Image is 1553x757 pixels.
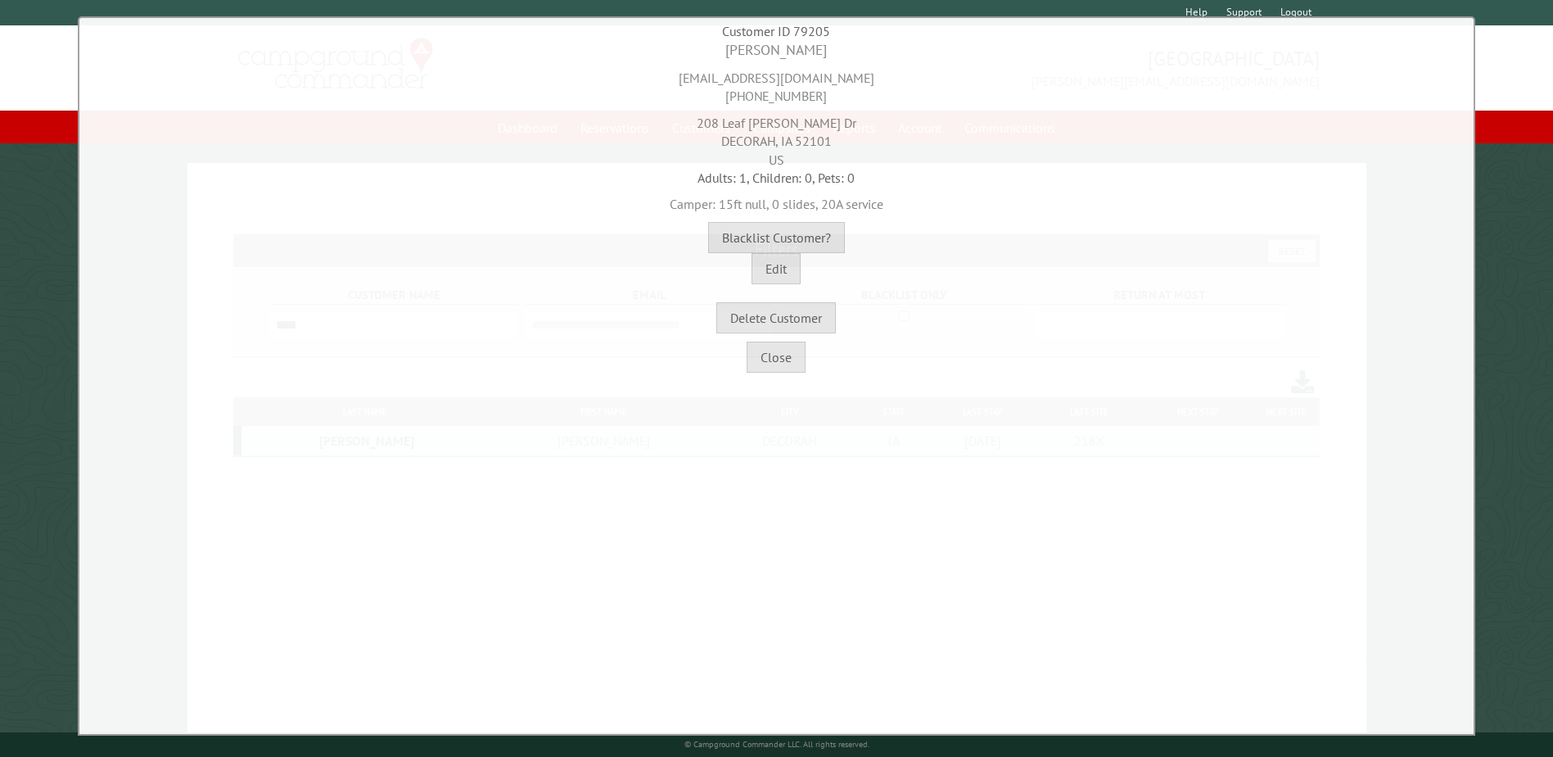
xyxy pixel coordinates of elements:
button: Delete Customer [716,302,836,333]
div: Adults: 1, Children: 0, Pets: 0 [84,169,1469,187]
button: Blacklist Customer? [708,222,845,253]
small: © Campground Commander LLC. All rights reserved. [684,739,869,750]
button: Edit [752,253,801,284]
div: [EMAIL_ADDRESS][DOMAIN_NAME] [PHONE_NUMBER] [84,61,1469,106]
div: Camper: 15ft null, 0 slides, 20A service [84,187,1469,213]
div: [PERSON_NAME] [84,40,1469,61]
div: Customer ID 79205 [84,22,1469,40]
div: 208 Leaf [PERSON_NAME] Dr DECORAH, IA 52101 US [84,106,1469,169]
button: Close [747,342,806,373]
